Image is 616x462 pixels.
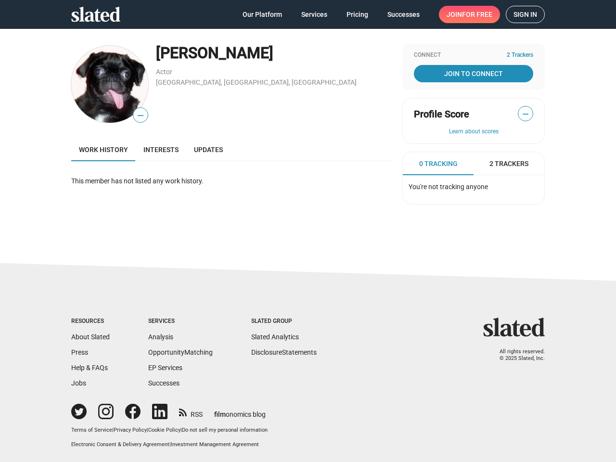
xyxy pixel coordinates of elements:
[235,6,290,23] a: Our Platform
[462,6,492,23] span: for free
[71,138,136,161] a: Work history
[156,68,172,76] a: Actor
[148,364,182,372] a: EP Services
[148,318,213,325] div: Services
[156,78,357,86] a: [GEOGRAPHIC_DATA], [GEOGRAPHIC_DATA], [GEOGRAPHIC_DATA]
[114,427,147,433] a: Privacy Policy
[71,441,169,448] a: Electronic Consent & Delivery Agreement
[507,51,533,59] span: 2 Trackers
[186,138,231,161] a: Updates
[214,411,226,418] span: film
[339,6,376,23] a: Pricing
[251,348,317,356] a: DisclosureStatements
[387,6,420,23] span: Successes
[148,348,213,356] a: OpportunityMatching
[251,318,317,325] div: Slated Group
[133,109,148,122] span: —
[136,138,186,161] a: Interests
[380,6,427,23] a: Successes
[439,6,500,23] a: Joinfor free
[416,65,531,82] span: Join To Connect
[71,318,110,325] div: Resources
[194,146,223,154] span: Updates
[414,128,533,136] button: Learn about scores
[346,6,368,23] span: Pricing
[447,6,492,23] span: Join
[71,364,108,372] a: Help & FAQs
[71,333,110,341] a: About Slated
[169,441,171,448] span: |
[79,146,128,154] span: Work history
[143,146,179,154] span: Interests
[112,427,114,433] span: |
[419,159,458,168] span: 0 Tracking
[409,183,488,191] span: You're not tracking anyone
[71,348,88,356] a: Press
[214,402,266,419] a: filmonomics blog
[179,404,203,419] a: RSS
[414,108,469,121] span: Profile Score
[414,65,533,82] a: Join To Connect
[71,177,393,186] div: This member has not listed any work history.
[180,427,182,433] span: |
[148,379,180,387] a: Successes
[156,43,393,64] div: [PERSON_NAME]
[171,441,259,448] a: Investment Management Agreement
[71,379,86,387] a: Jobs
[147,427,148,433] span: |
[148,427,180,433] a: Cookie Policy
[243,6,282,23] span: Our Platform
[489,348,545,362] p: All rights reserved. © 2025 Slated, Inc.
[506,6,545,23] a: Sign in
[148,333,173,341] a: Analysis
[294,6,335,23] a: Services
[489,159,528,168] span: 2 Trackers
[71,427,112,433] a: Terms of Service
[301,6,327,23] span: Services
[513,6,537,23] span: Sign in
[182,427,268,434] button: Do not sell my personal information
[251,333,299,341] a: Slated Analytics
[71,46,148,123] img: Sharon Bruneau
[414,51,533,59] div: Connect
[518,108,533,120] span: —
